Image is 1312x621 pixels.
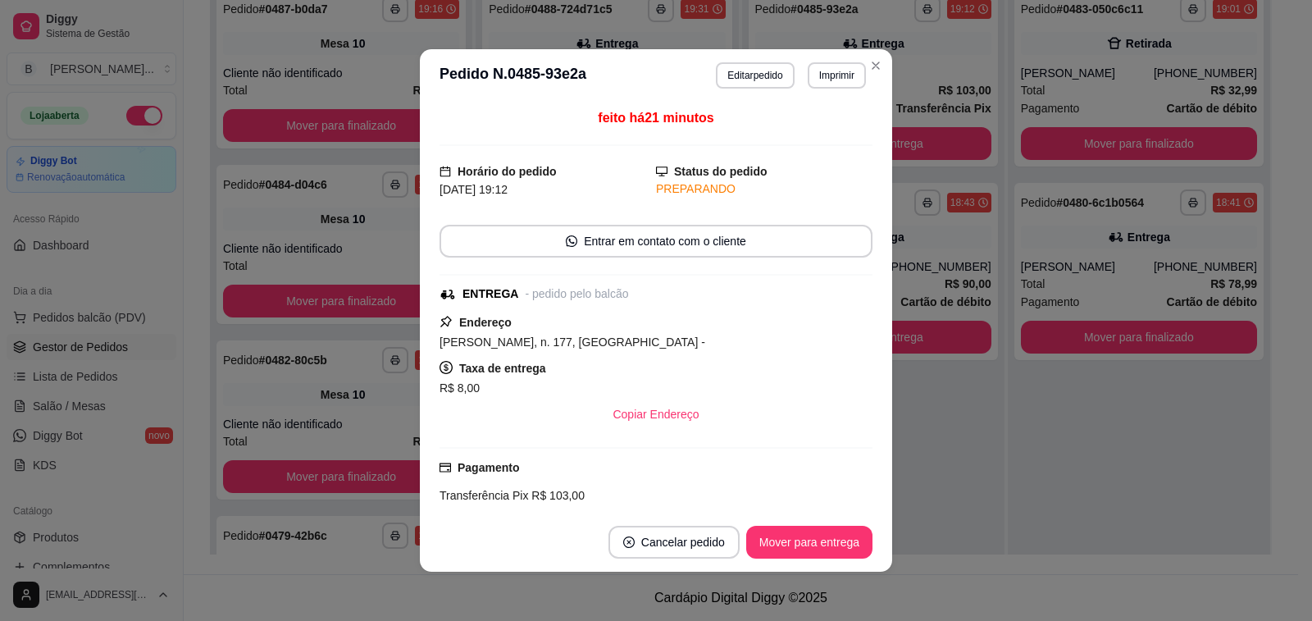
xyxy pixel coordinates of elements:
button: close-circleCancelar pedido [608,526,740,559]
span: feito há 21 minutos [598,111,713,125]
span: close-circle [623,537,635,548]
strong: Horário do pedido [458,165,557,178]
div: - pedido pelo balcão [525,285,628,303]
button: Mover para entrega [746,526,872,559]
strong: Pagamento [458,461,519,474]
span: credit-card [440,462,451,473]
button: Editarpedido [716,62,794,89]
div: ENTREGA [462,285,518,303]
span: pushpin [440,315,453,328]
button: Copiar Endereço [599,398,712,431]
button: Imprimir [808,62,866,89]
strong: Endereço [459,316,512,329]
span: R$ 103,00 [528,489,585,502]
div: PREPARANDO [656,180,872,198]
span: [DATE] 19:12 [440,183,508,196]
button: Close [863,53,889,79]
h3: Pedido N. 0485-93e2a [440,62,586,89]
strong: Taxa de entrega [459,362,546,375]
span: Transferência Pix [440,489,528,502]
strong: Status do pedido [674,165,768,178]
span: [PERSON_NAME], n. 177, [GEOGRAPHIC_DATA] - [440,336,705,349]
button: whats-appEntrar em contato com o cliente [440,225,872,258]
span: desktop [656,166,667,177]
span: dollar [440,361,453,374]
span: whats-app [566,235,577,247]
span: calendar [440,166,451,177]
span: R$ 8,00 [440,381,480,395]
